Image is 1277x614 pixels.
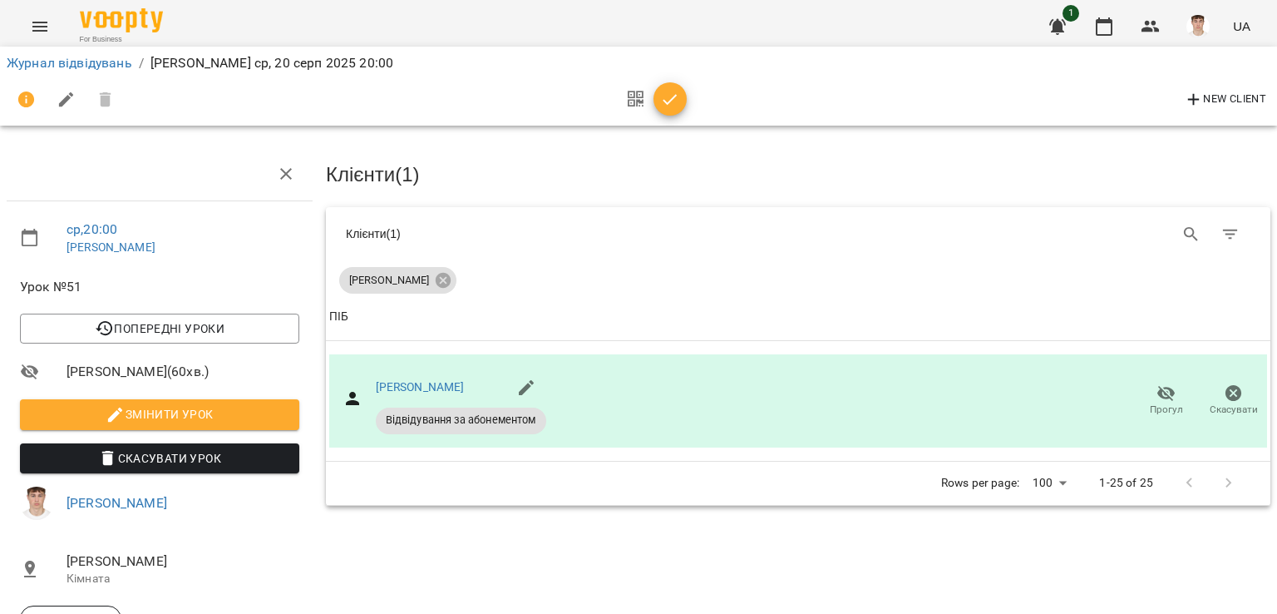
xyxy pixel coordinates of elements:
span: 1 [1063,5,1079,22]
button: Попередні уроки [20,314,299,344]
button: UA [1226,11,1257,42]
div: 100 [1026,471,1072,495]
span: For Business [80,34,163,45]
span: Урок №51 [20,277,299,297]
span: Прогул [1150,403,1183,417]
li: / [139,53,144,73]
button: Змінити урок [20,399,299,429]
img: 8fe045a9c59afd95b04cf3756caf59e6.jpg [1186,15,1210,38]
span: New Client [1184,90,1266,110]
a: [PERSON_NAME] [67,240,155,254]
button: New Client [1180,87,1270,113]
div: Table Toolbar [326,207,1270,260]
div: Sort [329,307,348,327]
button: Прогул [1132,378,1200,424]
div: ПІБ [329,307,348,327]
p: Rows per page: [941,475,1019,492]
div: Клієнти ( 1 ) [346,225,786,242]
p: [PERSON_NAME] ср, 20 серп 2025 20:00 [150,53,393,73]
span: ПІБ [329,307,1267,327]
span: Попередні уроки [33,319,286,339]
span: [PERSON_NAME] ( 60 хв. ) [67,362,299,382]
a: [PERSON_NAME] [67,495,167,511]
a: [PERSON_NAME] [376,380,465,394]
span: [PERSON_NAME] [339,273,439,288]
p: Кімната [67,571,299,587]
button: Menu [20,7,60,47]
img: 8fe045a9c59afd95b04cf3756caf59e6.jpg [20,487,53,520]
p: 1-25 of 25 [1099,475,1152,492]
div: [PERSON_NAME] [339,267,456,294]
span: Скасувати Урок [33,448,286,468]
span: Відвідування за абонементом [376,413,546,428]
span: Скасувати [1210,403,1258,417]
button: Фільтр [1210,215,1250,255]
a: ср , 20:00 [67,221,117,237]
button: Search [1171,215,1211,255]
img: Voopty Logo [80,8,163,32]
button: Скасувати Урок [20,443,299,473]
button: Скасувати [1200,378,1267,424]
h3: Клієнти ( 1 ) [326,164,1270,186]
span: UA [1233,17,1250,35]
a: Журнал відвідувань [7,55,132,71]
nav: breadcrumb [7,53,1270,73]
span: [PERSON_NAME] [67,552,299,572]
span: Змінити урок [33,404,286,424]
